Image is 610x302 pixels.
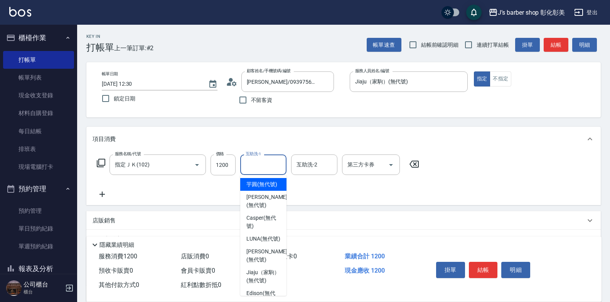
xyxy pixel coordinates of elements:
[485,5,568,20] button: J’s barber shop 彰化彰美
[3,259,74,279] button: 報表及分析
[3,238,74,255] a: 單週預約紀錄
[181,253,209,260] span: 店販消費 0
[114,43,154,53] span: 上一筆訂單:#2
[345,253,385,260] span: 業績合計 1200
[355,68,389,74] label: 服務人員姓名/編號
[181,267,215,274] span: 會員卡販賣 0
[216,151,224,157] label: 價格
[86,34,114,39] h2: Key In
[498,8,565,17] div: J’s barber shop 彰化彰美
[466,5,482,20] button: save
[99,267,133,274] span: 預收卡販賣 0
[247,68,291,74] label: 顧客姓名/手機號碼/編號
[474,71,490,87] button: 指定
[9,7,31,17] img: Logo
[6,280,22,296] img: Person
[385,159,397,171] button: Open
[3,140,74,158] a: 排班表
[490,71,511,87] button: 不指定
[204,75,222,93] button: Choose date, selected date is 2025-08-16
[3,158,74,176] a: 現場電腦打卡
[571,5,601,20] button: 登出
[93,217,116,225] p: 店販銷售
[246,214,280,230] span: Casper (無代號)
[251,96,273,104] span: 不留客資
[246,180,277,188] span: 芋圓 (無代號)
[86,230,601,248] div: 預收卡販賣
[246,193,287,209] span: [PERSON_NAME] (無代號)
[246,248,287,264] span: [PERSON_NAME] (無代號)
[3,51,74,69] a: 打帳單
[515,38,540,52] button: 掛單
[367,38,401,52] button: 帳單速查
[469,262,498,278] button: 結帳
[246,268,280,285] span: Jiaju（家駒） (無代號)
[3,220,74,238] a: 單日預約紀錄
[191,159,203,171] button: Open
[102,78,201,90] input: YYYY/MM/DD hh:mm
[99,241,134,249] p: 隱藏業績明細
[86,42,114,53] h3: 打帳單
[477,41,509,49] span: 連續打單結帳
[102,71,118,77] label: 帳單日期
[3,122,74,140] a: 每日結帳
[99,253,137,260] span: 服務消費 1200
[115,151,141,157] label: 服務名稱/代號
[3,104,74,122] a: 材料自購登錄
[3,202,74,220] a: 預約管理
[3,28,74,48] button: 櫃檯作業
[544,38,568,52] button: 結帳
[345,267,385,274] span: 現金應收 1200
[99,281,139,288] span: 其他付款方式 0
[572,38,597,52] button: 明細
[86,211,601,230] div: 店販銷售
[421,41,459,49] span: 結帳前確認明細
[436,262,465,278] button: 掛單
[501,262,530,278] button: 明細
[114,95,135,103] span: 鎖定日期
[246,235,280,243] span: LUNA (無代號)
[86,127,601,151] div: 項目消費
[181,281,221,288] span: 紅利點數折抵 0
[246,151,261,157] label: 互助洗-1
[24,288,63,295] p: 櫃台
[93,235,121,243] p: 預收卡販賣
[3,87,74,104] a: 現金收支登錄
[3,69,74,87] a: 帳單列表
[3,179,74,199] button: 預約管理
[24,281,63,288] h5: 公司櫃台
[93,135,116,143] p: 項目消費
